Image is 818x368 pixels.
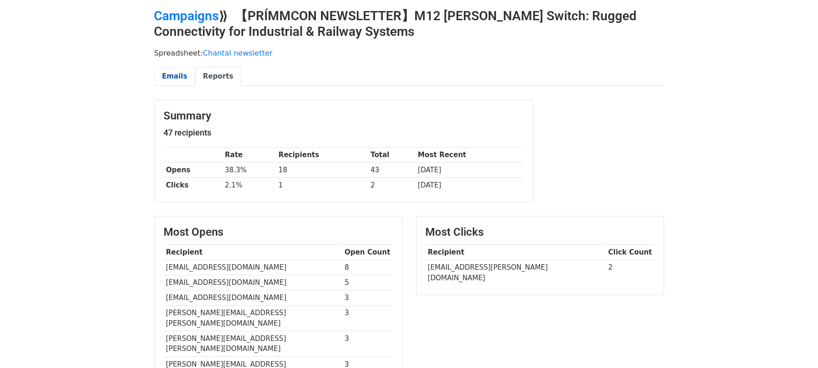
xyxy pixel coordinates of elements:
[416,147,523,163] th: Most Recent
[223,147,276,163] th: Rate
[154,48,664,58] p: Spreadsheet:
[164,128,524,138] h5: 47 recipients
[195,67,241,86] a: Reports
[343,290,393,306] td: 3
[772,324,818,368] iframe: Chat Widget
[164,275,343,290] td: [EMAIL_ADDRESS][DOMAIN_NAME]
[164,178,223,193] th: Clicks
[164,306,343,331] td: [PERSON_NAME][EMAIL_ADDRESS][PERSON_NAME][DOMAIN_NAME]
[276,178,368,193] td: 1
[368,147,416,163] th: Total
[276,163,368,178] td: 18
[164,331,343,357] td: [PERSON_NAME][EMAIL_ADDRESS][PERSON_NAME][DOMAIN_NAME]
[368,163,416,178] td: 43
[164,109,524,123] h3: Summary
[772,324,818,368] div: 聊天小工具
[276,147,368,163] th: Recipients
[164,226,393,239] h3: Most Opens
[416,163,523,178] td: [DATE]
[416,178,523,193] td: [DATE]
[164,245,343,260] th: Recipient
[606,245,654,260] th: Click Count
[203,49,273,57] a: Chantal newsletter
[426,226,654,239] h3: Most Clicks
[343,306,393,331] td: 3
[154,8,219,23] a: Campaigns
[606,260,654,285] td: 2
[343,245,393,260] th: Open Count
[164,163,223,178] th: Opens
[164,290,343,306] td: [EMAIL_ADDRESS][DOMAIN_NAME]
[343,275,393,290] td: 5
[343,331,393,357] td: 3
[343,260,393,275] td: 8
[223,163,276,178] td: 38.3%
[368,178,416,193] td: 2
[223,178,276,193] td: 2.1%
[154,8,664,39] h2: ⟫ 【PRÍMMCON NEWSLETTER】M12 [PERSON_NAME] Switch: Rugged Connectivity for Industrial & Railway Sys...
[164,260,343,275] td: [EMAIL_ADDRESS][DOMAIN_NAME]
[426,260,606,285] td: [EMAIL_ADDRESS][PERSON_NAME][DOMAIN_NAME]
[426,245,606,260] th: Recipient
[154,67,195,86] a: Emails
